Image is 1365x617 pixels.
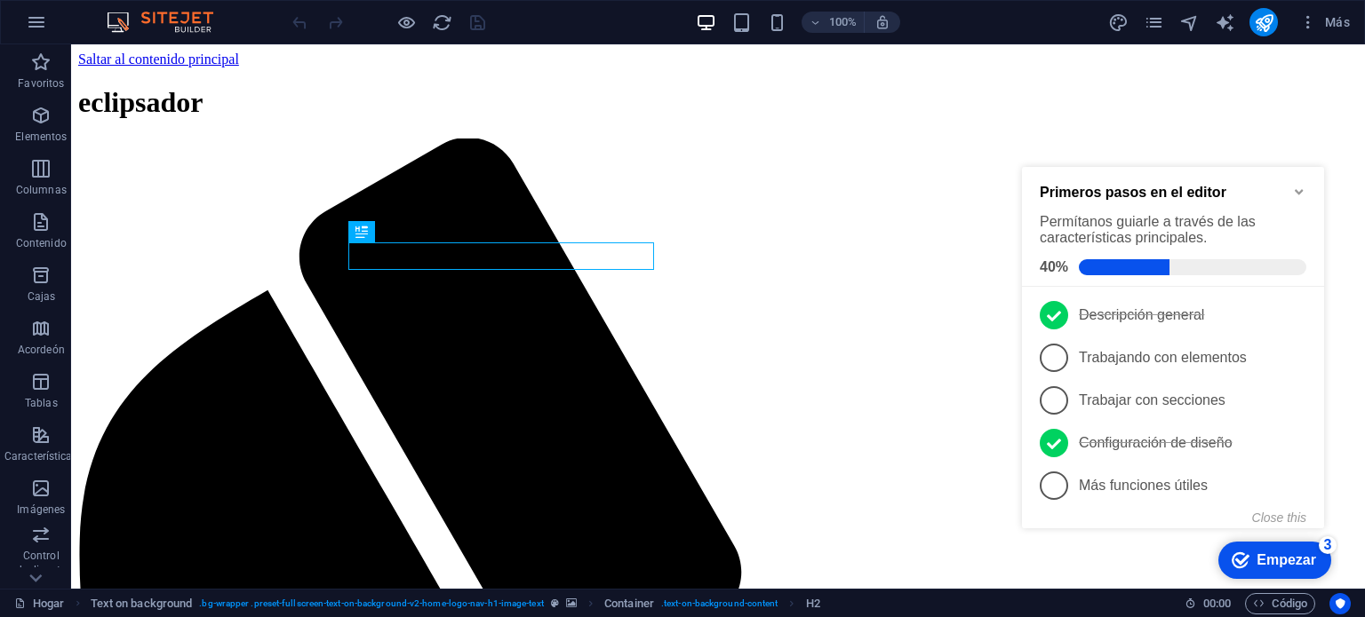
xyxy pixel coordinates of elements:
[15,131,67,143] font: Elementos
[1107,12,1129,33] button: diseño
[1249,8,1278,36] button: publicar
[18,344,65,356] font: Acordeón
[802,12,865,33] button: 100%
[64,289,218,305] font: Configuración de diseño
[277,39,291,53] div: Minimize checklist
[16,550,66,576] font: Control deslizante
[551,598,559,608] i: This element is a customizable preset
[64,247,211,262] font: Trabajar con secciones
[1144,12,1164,33] i: Páginas (Ctrl+Alt+S)
[309,392,317,407] font: 3
[7,148,309,191] li: Descripción general
[4,450,78,463] font: Características
[25,68,241,99] font: Permítanos guiarle a través de las características principales.
[566,598,577,608] i: This element contains a background
[16,184,67,196] font: Columnas
[431,12,452,33] button: recargar
[806,593,820,614] span: Click to select. Double-click to edit
[1178,12,1200,33] button: navegador
[1272,597,1307,610] font: Código
[242,407,301,422] font: Empezar
[432,12,452,33] i: Recargar página
[7,7,168,22] a: Saltar al contenido principal
[7,276,309,319] li: Configuración de diseño
[199,593,543,614] span: . bg-wrapper .preset-fullscreen-text-on-background-v2-home-logo-nav-h1-image-text
[64,332,193,347] font: Más funciones útiles
[7,319,309,361] li: Más funciones útiles
[661,593,778,614] span: . text-on-background-content
[874,14,890,30] i: Al cambiar el tamaño, se ajusta automáticamente el nivel de zoom para adaptarse al dispositivo el...
[1329,593,1351,614] button: Centrados en el usuario
[1254,12,1274,33] i: Publicar
[64,162,189,177] font: Descripción general
[14,593,65,614] a: Haga clic para cancelar la selección. Haga doble clic para abrir Páginas.
[1143,12,1164,33] button: páginas
[7,191,309,233] li: Trabajando con elementos
[395,12,417,33] button: Haga clic aquí para salir del modo de vista previa y continuar editando
[1245,593,1315,614] button: Código
[1108,12,1129,33] i: Diseño (Ctrl+Alt+Y)
[1325,15,1350,29] font: Más
[25,39,212,54] font: Primeros pasos en el editor
[33,597,64,610] font: Hogar
[1179,12,1200,33] i: Navegador
[1292,8,1357,36] button: Más
[829,15,857,28] font: 100%
[17,503,65,516] font: Imágenes
[1215,12,1235,33] i: Escritor de IA
[604,593,654,614] span: Click to select. Double-click to edit
[18,77,64,90] font: Favoritos
[204,396,316,433] div: Empezar Quedan 3 elementos, 40 % completado
[91,593,193,614] span: Click to select. Double-click to edit
[25,397,58,409] font: Tablas
[102,12,235,33] img: Logotipo del editor
[25,114,53,129] font: 40%
[1214,12,1235,33] button: generador de texto
[16,237,67,249] font: Contenido
[237,365,291,379] button: Close this
[1203,597,1231,610] font: 00:00
[64,204,232,219] font: Trabajando con elementos
[28,290,56,303] font: Cajas
[91,593,820,614] nav: migaja de pan
[1185,593,1232,614] h6: Tiempo de sesión
[7,233,309,276] li: Trabajar con secciones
